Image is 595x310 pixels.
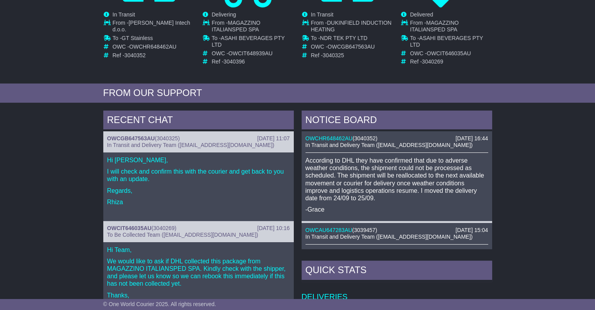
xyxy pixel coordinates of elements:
[306,227,488,234] div: ( )
[107,135,155,141] a: OWCGB647563AU
[107,232,258,238] span: To Be Collected Team ([EMAIL_ADDRESS][DOMAIN_NAME])
[113,35,194,44] td: To -
[306,157,488,202] p: According to DHL they have confirmed that due to adverse weather conditions, the shipment could n...
[124,52,146,58] span: 3040352
[212,58,293,65] td: Ref -
[410,11,433,18] span: Delivered
[354,135,376,141] span: 3040352
[113,52,194,59] td: Ref -
[107,156,290,164] p: Hi [PERSON_NAME],
[103,111,294,132] div: RECENT CHAT
[410,20,492,35] td: From -
[107,246,290,254] p: Hi Team,
[306,142,473,148] span: In Transit and Delivery Team ([EMAIL_ADDRESS][DOMAIN_NAME])
[107,198,290,206] p: Rhiza
[320,35,367,41] span: NDR TEK PTY LTD
[311,35,393,44] td: To -
[107,135,290,142] div: ( )
[311,20,392,33] span: DUKINFIELD INDUCTION HEATING
[410,35,492,50] td: To -
[212,20,260,33] span: MAGAZZINO ITALIANSPED SPA
[327,44,375,50] span: OWCGB647563AU
[410,35,483,48] span: ASAHI BEVERAGES PTY LTD
[302,111,492,132] div: NOTICE BOARD
[311,52,393,59] td: Ref -
[228,50,273,56] span: OWCIT648939AU
[212,50,293,59] td: OWC -
[129,44,176,50] span: OWCHR648462AU
[306,206,488,213] p: -Grace
[156,135,178,141] span: 3040325
[107,225,290,232] div: ( )
[223,58,245,65] span: 3040396
[212,11,236,18] span: Delivering
[306,248,488,263] p: According to the courier, their portal shows an ETA of 26/9. The freight is currently in [GEOGRAP...
[306,135,353,141] a: OWCHR648462AU
[306,234,473,240] span: In Transit and Delivery Team ([EMAIL_ADDRESS][DOMAIN_NAME])
[113,44,194,52] td: OWC -
[455,135,488,142] div: [DATE] 16:44
[311,11,334,18] span: In Transit
[306,135,488,142] div: ( )
[311,44,393,52] td: OWC -
[410,50,492,59] td: OWC -
[107,168,290,183] p: I will check and confirm this with the courier and get back to you with an update.
[107,257,290,288] p: We would like to ask if DHL collected this package from MAGAZZINO ITALIANSPED SPA. Kindly check w...
[311,20,393,35] td: From -
[103,87,492,99] div: FROM OUR SUPPORT
[354,227,376,233] span: 3039457
[410,20,458,33] span: MAGAZZINO ITALIANSPED SPA
[122,35,153,41] span: GT Stainless
[257,225,289,232] div: [DATE] 10:16
[107,292,290,306] p: Thanks, Joy
[113,20,190,33] span: [PERSON_NAME] Intech d.o.o.
[410,58,492,65] td: Ref -
[257,135,289,142] div: [DATE] 11:07
[113,11,135,18] span: In Transit
[107,142,275,148] span: In Transit and Delivery Team ([EMAIL_ADDRESS][DOMAIN_NAME])
[107,225,152,231] a: OWCIT646035AU
[103,301,216,307] span: © One World Courier 2025. All rights reserved.
[113,20,194,35] td: From -
[212,35,284,48] span: ASAHI BEVERAGES PTY LTD
[212,35,293,50] td: To -
[107,187,290,194] p: Regards,
[427,50,471,56] span: OWCIT646035AU
[302,261,492,282] div: Quick Stats
[302,282,492,302] td: Deliveries
[153,225,175,231] span: 3040269
[455,227,488,234] div: [DATE] 15:04
[422,58,443,65] span: 3040269
[306,227,352,233] a: OWCAU647283AU
[323,52,344,58] span: 3040325
[212,20,293,35] td: From -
